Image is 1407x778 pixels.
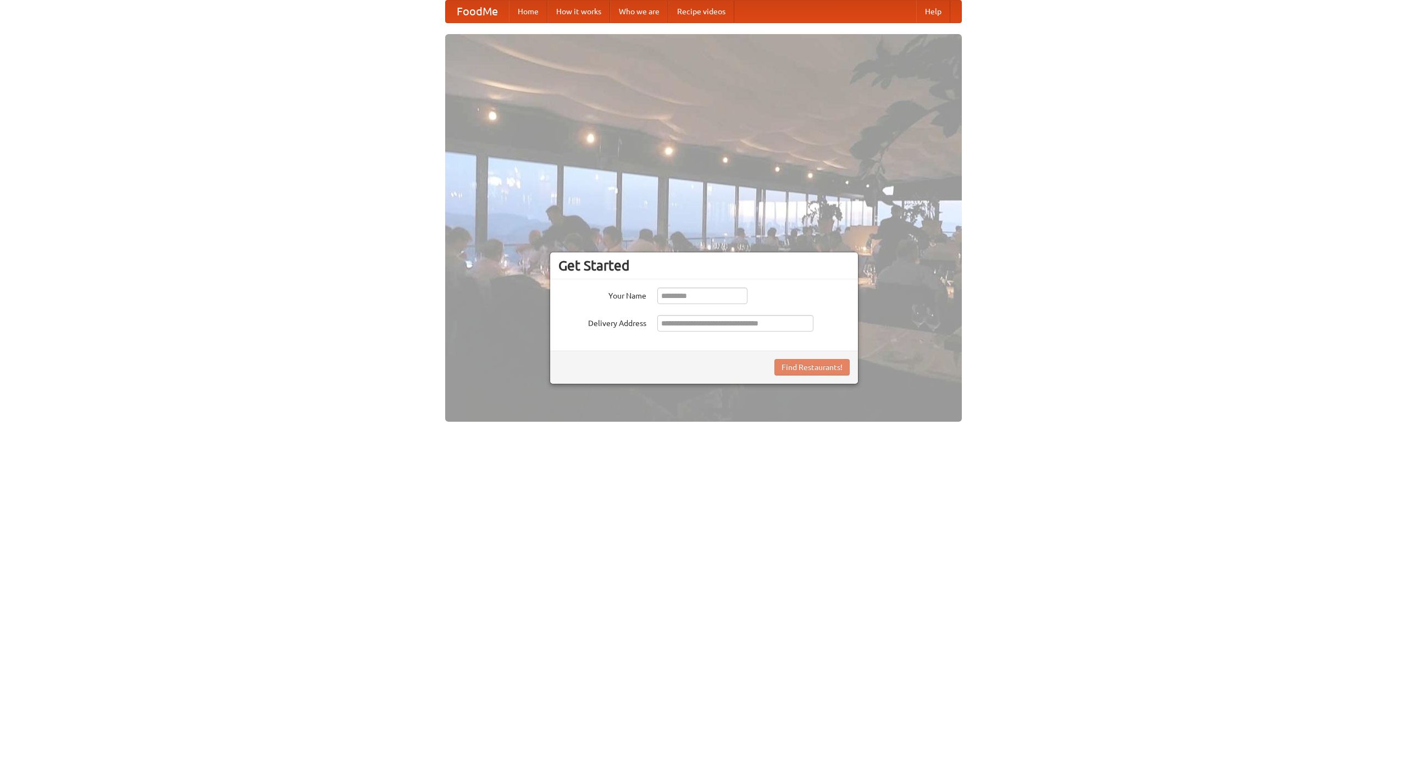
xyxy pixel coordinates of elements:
label: Your Name [558,288,646,301]
label: Delivery Address [558,315,646,329]
a: Recipe videos [668,1,734,23]
a: Home [509,1,547,23]
a: How it works [547,1,610,23]
h3: Get Started [558,257,850,274]
button: Find Restaurants! [774,359,850,376]
a: FoodMe [446,1,509,23]
a: Help [916,1,950,23]
a: Who we are [610,1,668,23]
